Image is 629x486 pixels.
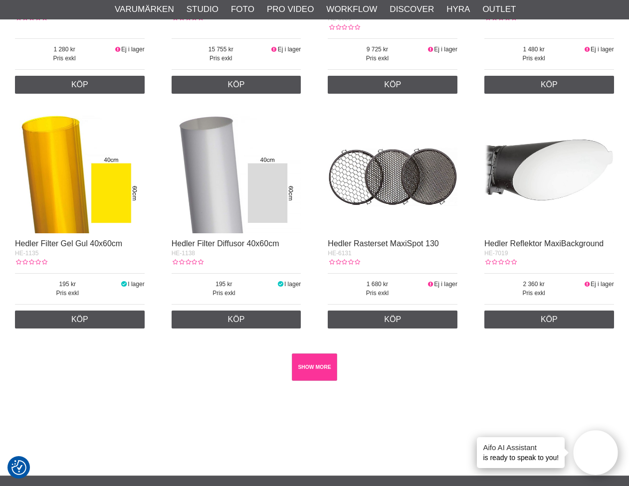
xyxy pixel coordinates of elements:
span: 195 [172,280,277,289]
i: I lager [120,281,128,288]
span: Pris exkl [15,54,114,63]
div: Kundbetyg: 0 [15,258,47,267]
a: Varumärken [115,3,174,16]
a: Köp [15,76,145,94]
img: Hedler Reflektor MaxiBackground [484,104,614,233]
span: Pris exkl [15,289,120,298]
div: Kundbetyg: 0 [484,258,516,267]
a: Discover [390,3,434,16]
span: I lager [128,281,144,288]
a: Köp [328,76,457,94]
a: Foto [231,3,254,16]
div: is ready to speak to you! [477,437,565,468]
button: Samtyckesinställningar [11,459,26,477]
span: Pris exkl [484,289,583,298]
span: HE-6131 [328,250,351,257]
span: Ej i lager [434,46,457,53]
a: Köp [15,311,145,328]
i: I lager [276,281,284,288]
span: 1 280 [15,45,114,54]
div: Kundbetyg: 0 [172,258,204,267]
span: Ej i lager [434,281,457,288]
h4: Aifo AI Assistant [483,442,559,453]
span: HE-7019 [484,250,508,257]
div: Kundbetyg: 0 [328,258,360,267]
span: Pris exkl [172,289,277,298]
a: Köp [172,76,301,94]
span: HE-1135 [15,250,38,257]
span: 9 725 [328,45,426,54]
span: Pris exkl [328,54,426,63]
a: Köp [484,311,614,328]
a: Hedler Filter Diffusor 40x60cm [172,239,279,248]
span: Ej i lager [591,281,614,288]
span: 1 680 [328,280,426,289]
div: Kundbetyg: 0 [328,23,360,32]
a: Hedler Reflektor MaxiBackground [484,239,604,248]
a: Köp [484,76,614,94]
a: Pro Video [267,3,314,16]
img: Hedler Filter Diffusor 40x60cm [172,104,301,233]
span: Pris exkl [328,289,426,298]
img: Hedler Rasterset MaxiSpot 130 [328,104,457,233]
span: Pris exkl [484,54,583,63]
span: Ej i lager [278,46,301,53]
i: Ej i lager [583,281,591,288]
a: Köp [172,311,301,328]
a: Workflow [326,3,377,16]
i: Ej i lager [270,46,278,53]
a: Hedler Filter Gel Gul 40x60cm [15,239,122,248]
span: Ej i lager [121,46,145,53]
span: HE-1138 [172,250,195,257]
span: 195 [15,280,120,289]
img: Revisit consent button [11,460,26,475]
a: Studio [187,3,218,16]
span: 1 480 [484,45,583,54]
a: Hedler Rasterset MaxiSpot 130 [328,239,438,248]
span: 15 755 [172,45,270,54]
span: Ej i lager [591,46,614,53]
a: Köp [328,311,457,328]
span: Pris exkl [172,54,270,63]
a: Hyra [446,3,470,16]
span: 2 360 [484,280,583,289]
img: Hedler Filter Gel Gul 40x60cm [15,104,145,233]
span: I lager [284,281,301,288]
i: Ej i lager [427,46,434,53]
a: SHOW MORE [292,353,337,381]
i: Ej i lager [427,281,434,288]
a: Outlet [482,3,516,16]
i: Ej i lager [583,46,591,53]
i: Ej i lager [114,46,121,53]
